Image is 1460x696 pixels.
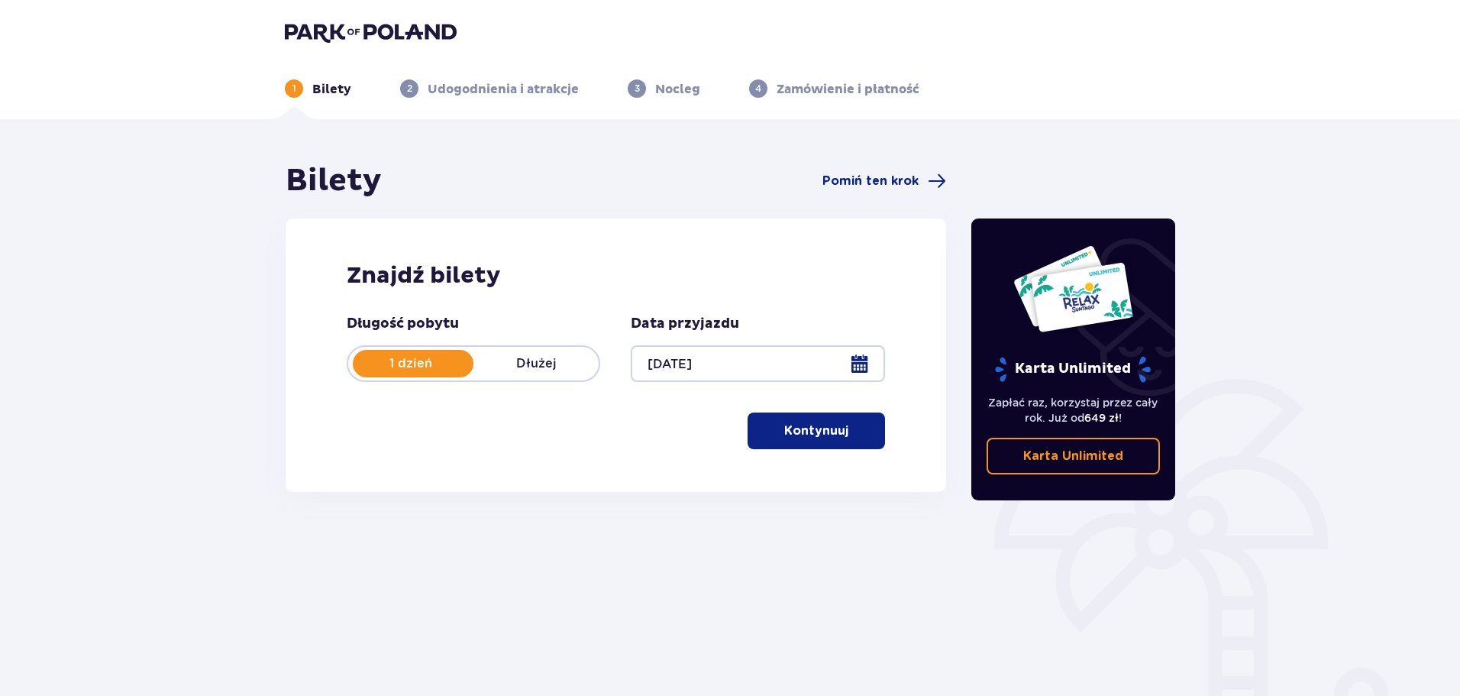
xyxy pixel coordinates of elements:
[631,315,739,333] p: Data przyjazdu
[755,82,761,95] p: 4
[347,315,459,333] p: Długość pobytu
[777,81,919,98] p: Zamówienie i płatność
[822,172,946,190] a: Pomiń ten krok
[428,81,579,98] p: Udogodnienia i atrakcje
[407,82,412,95] p: 2
[1023,448,1123,465] p: Karta Unlimited
[1084,412,1119,424] span: 649 zł
[312,81,351,98] p: Bilety
[347,261,885,290] h2: Znajdź bilety
[635,82,640,95] p: 3
[748,413,885,449] button: Kontynuuj
[987,395,1161,426] p: Zapłać raz, korzystaj przez cały rok. Już od !
[655,81,700,98] p: Nocleg
[993,356,1152,383] p: Karta Unlimited
[473,355,599,372] p: Dłużej
[286,162,382,200] h1: Bilety
[285,21,457,43] img: Park of Poland logo
[822,173,919,189] span: Pomiń ten krok
[784,422,848,439] p: Kontynuuj
[348,355,473,372] p: 1 dzień
[987,438,1161,474] a: Karta Unlimited
[292,82,296,95] p: 1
